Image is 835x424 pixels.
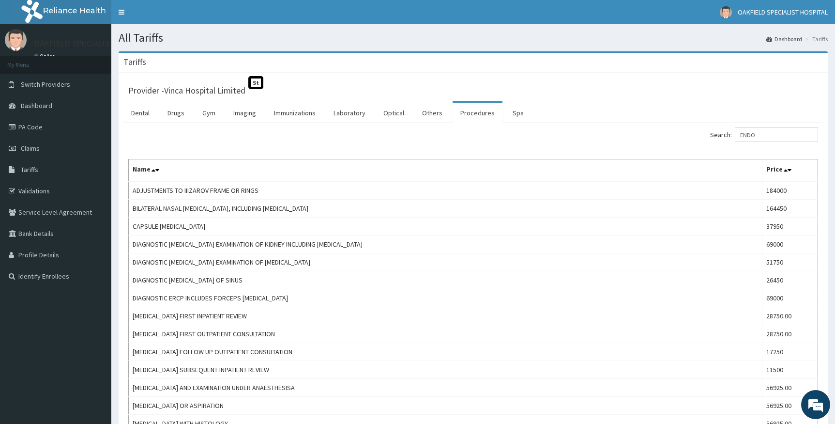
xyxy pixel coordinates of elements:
[762,236,818,253] td: 69000
[5,29,27,51] img: User Image
[376,103,412,123] a: Optical
[21,144,40,153] span: Claims
[129,325,762,343] td: [MEDICAL_DATA] FIRST OUTPATIENT CONSULTATION
[123,103,157,123] a: Dental
[123,58,146,66] h3: Tariffs
[762,325,818,343] td: 28750.00
[762,218,818,236] td: 37950
[762,200,818,218] td: 164450
[710,127,818,142] label: Search:
[766,35,802,43] a: Dashboard
[738,8,828,16] span: OAKFIELD SPECIALIST HOSPITAL
[34,53,57,60] a: Online
[129,361,762,379] td: [MEDICAL_DATA] SUBSEQUENT INPATIENT REVIEW
[248,76,263,89] span: St
[21,101,52,110] span: Dashboard
[129,343,762,361] td: [MEDICAL_DATA] FOLLOW UP OUTPATIENT CONSULTATION
[762,379,818,397] td: 56925.00
[453,103,502,123] a: Procedures
[505,103,531,123] a: Spa
[129,397,762,415] td: [MEDICAL_DATA] OR ASPIRATION
[735,127,818,142] input: Search:
[21,165,38,174] span: Tariffs
[128,86,245,95] h3: Provider - Vinca Hospital Limited
[762,397,818,415] td: 56925.00
[720,6,732,18] img: User Image
[226,103,264,123] a: Imaging
[129,218,762,236] td: CAPSULE [MEDICAL_DATA]
[762,181,818,200] td: 184000
[803,35,828,43] li: Tariffs
[326,103,373,123] a: Laboratory
[119,31,828,44] h1: All Tariffs
[762,361,818,379] td: 11500
[129,181,762,200] td: ADJUSTMENTS TO IIIZAROV FRAME OR RINGS
[195,103,223,123] a: Gym
[414,103,450,123] a: Others
[762,307,818,325] td: 28750.00
[129,307,762,325] td: [MEDICAL_DATA] FIRST INPATIENT REVIEW
[21,80,70,89] span: Switch Providers
[762,271,818,289] td: 26450
[762,343,818,361] td: 17250
[160,103,192,123] a: Drugs
[129,253,762,271] td: DIAGNOSTIC [MEDICAL_DATA] EXAMINATION OF [MEDICAL_DATA]
[129,159,762,182] th: Name
[762,253,818,271] td: 51750
[129,379,762,397] td: [MEDICAL_DATA] AND EXAMINATION UNDER ANAESTHESISA
[129,271,762,289] td: DIAGNOSTIC [MEDICAL_DATA] OF SINUS
[762,159,818,182] th: Price
[34,39,155,48] p: OAKFIELD SPECIALIST HOSPITAL
[129,200,762,218] td: BILATERAL NASAL [MEDICAL_DATA], INCLUDING [MEDICAL_DATA]
[129,289,762,307] td: DIAGNOSTIC ERCP INCLUDES FORCEPS [MEDICAL_DATA]
[129,236,762,253] td: DIAGNOSTIC [MEDICAL_DATA] EXAMINATION OF KIDNEY INCLUDING [MEDICAL_DATA]
[762,289,818,307] td: 69000
[266,103,323,123] a: Immunizations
